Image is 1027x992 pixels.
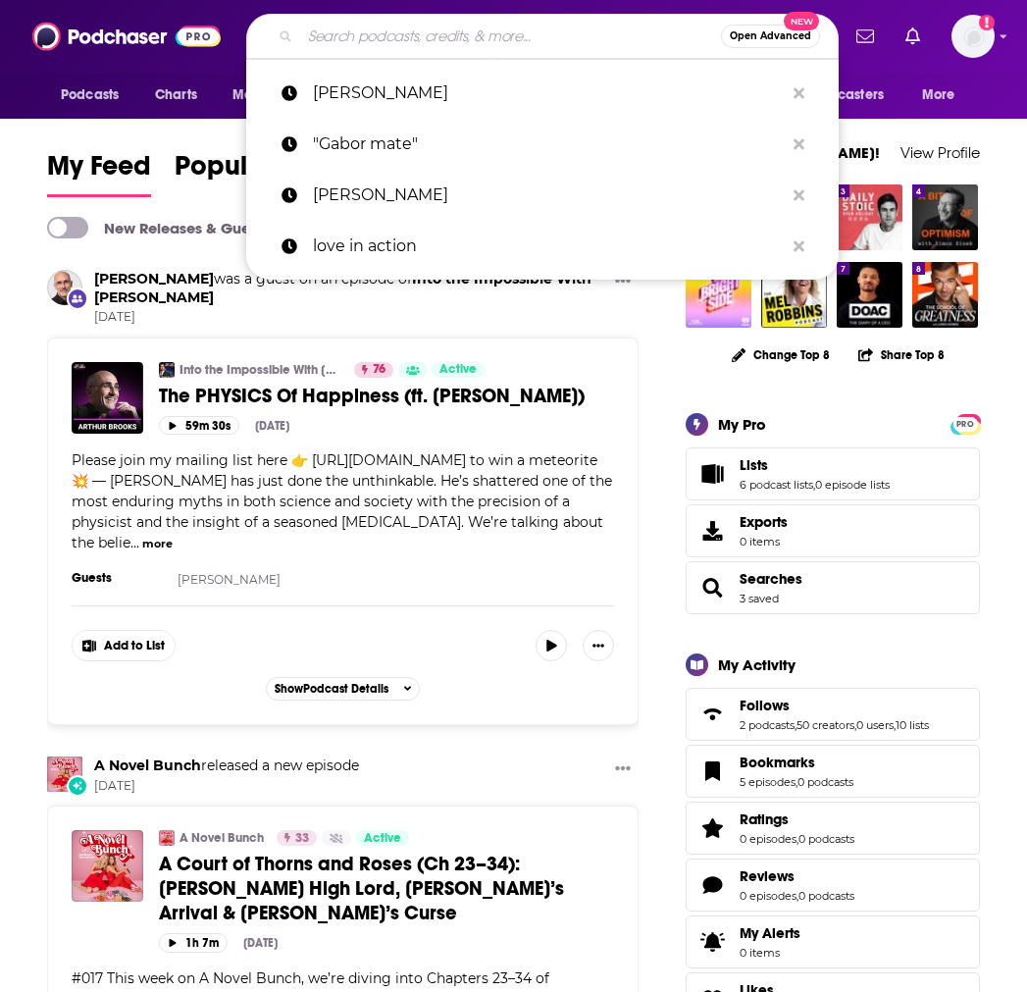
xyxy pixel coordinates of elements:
[277,830,317,846] a: 33
[583,630,614,661] button: Show More Button
[94,309,607,326] span: [DATE]
[47,757,82,792] a: A Novel Bunch
[686,745,980,798] span: Bookmarks
[255,419,289,433] div: [DATE]
[94,270,607,307] h3: was a guest on an episode of
[47,270,82,305] img: Arthur Brooks
[740,754,853,771] a: Bookmarks
[718,655,796,674] div: My Activity
[686,859,980,912] span: Reviews
[104,639,165,653] span: Add to List
[896,718,929,732] a: 10 lists
[912,184,978,250] a: A Bit of Optimism
[900,143,980,162] a: View Profile
[798,889,854,903] a: 0 podcasts
[797,775,853,789] a: 0 podcasts
[94,757,359,775] h3: released a new episode
[686,262,751,328] img: The Bright Side
[761,262,827,328] a: The Mel Robbins Podcast
[142,536,173,552] button: more
[693,757,732,785] a: Bookmarks
[796,832,798,846] span: ,
[300,21,721,52] input: Search podcasts, credits, & more...
[740,867,854,885] a: Reviews
[848,20,882,53] a: Show notifications dropdown
[686,915,980,968] a: My Alerts
[313,68,784,119] p: ethan mollick
[686,688,980,741] span: Follows
[32,18,221,55] img: Podchaser - Follow, Share and Rate Podcasts
[693,871,732,899] a: Reviews
[979,15,995,30] svg: Add a profile image
[607,757,639,781] button: Show More Button
[356,830,409,846] a: Active
[740,718,795,732] a: 2 podcasts
[175,149,341,197] a: Popular Feed
[721,25,820,48] button: Open AdvancedNew
[313,221,784,272] p: love in action
[922,81,955,109] span: More
[686,561,980,614] span: Searches
[795,718,796,732] span: ,
[740,867,795,885] span: Reviews
[740,697,929,714] a: Follows
[94,778,359,795] span: [DATE]
[246,119,839,170] a: "Gabor mate"
[295,829,309,849] span: 33
[159,416,239,435] button: 59m 30s
[837,262,902,328] img: The Diary Of A CEO with Steven Bartlett
[94,270,591,306] a: Into the Impossible With Brian Keating
[837,184,902,250] img: The Daily Stoic
[72,451,612,551] span: Please join my mailing list here 👉 [URL][DOMAIN_NAME] to win a meteorite 💥 — [PERSON_NAME] has ju...
[740,754,815,771] span: Bookmarks
[159,830,175,846] img: A Novel Bunch
[912,262,978,328] a: The School of Greatness
[898,20,928,53] a: Show notifications dropdown
[693,928,732,956] span: My Alerts
[72,570,160,586] h3: Guests
[275,682,388,696] span: Show Podcast Details
[951,15,995,58] span: Logged in as hmill
[313,119,784,170] p: "Gabor mate"
[94,270,214,287] a: Arthur Brooks
[246,221,839,272] a: love in action
[740,456,890,474] a: Lists
[798,832,854,846] a: 0 podcasts
[951,15,995,58] img: User Profile
[354,362,393,378] a: 76
[72,830,143,902] a: A Court of Thorns and Roses (Ch 23–34): Feyre’s High Lord, Rhysand’s Arrival & Amarantha’s Curse
[815,478,890,492] a: 0 episode lists
[740,478,813,492] a: 6 podcast lists
[784,12,819,30] span: New
[686,447,980,500] span: Lists
[740,810,789,828] span: Ratings
[61,81,119,109] span: Podcasts
[693,574,732,601] a: Searches
[159,384,614,408] a: The PHYSICS Of Happiness (ft. [PERSON_NAME])
[246,170,839,221] a: [PERSON_NAME]
[439,360,477,380] span: Active
[740,592,779,605] a: 3 saved
[232,81,302,109] span: Monitoring
[219,77,328,114] button: open menu
[796,718,854,732] a: 50 creators
[313,170,784,221] p: david meltzer
[246,68,839,119] a: [PERSON_NAME]
[796,775,797,789] span: ,
[266,677,421,701] button: ShowPodcast Details
[159,933,228,952] button: 1h 7m
[686,504,980,557] a: Exports
[740,513,788,531] span: Exports
[740,697,790,714] span: Follows
[740,570,802,588] a: Searches
[740,775,796,789] a: 5 episodes
[856,718,894,732] a: 0 users
[951,15,995,58] button: Show profile menu
[740,456,768,474] span: Lists
[130,534,139,551] span: ...
[159,384,585,408] span: The PHYSICS Of Happiness (ft. [PERSON_NAME])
